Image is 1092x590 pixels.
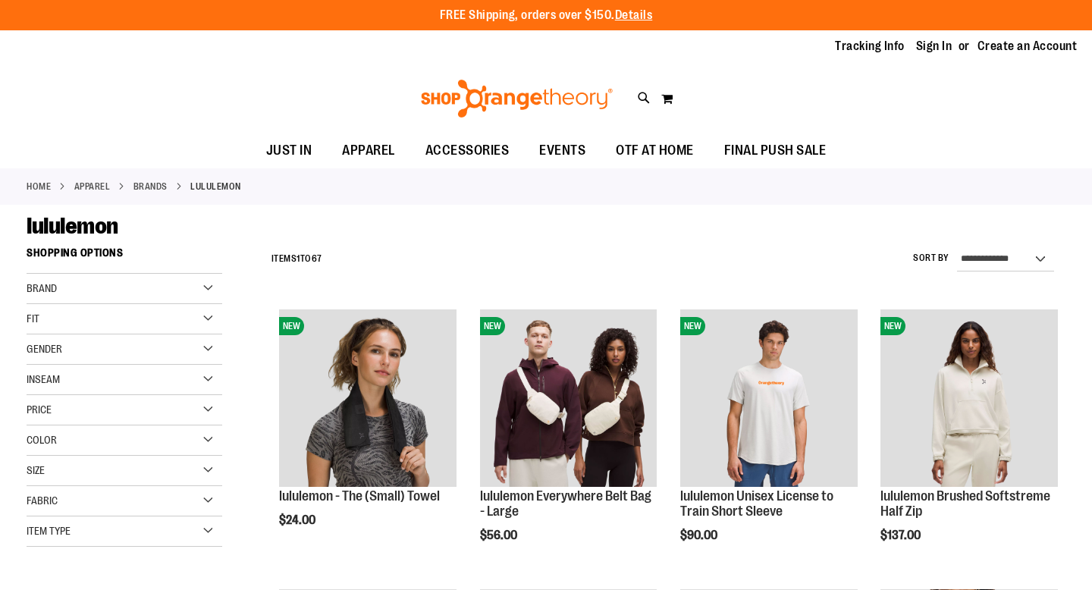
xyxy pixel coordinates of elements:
a: APPAREL [74,180,111,193]
a: JUST IN [251,133,328,168]
div: product [673,302,865,580]
a: BRANDS [133,180,168,193]
a: lululemon - The (Small) Towel [279,488,440,504]
span: NEW [279,317,304,335]
span: ACCESSORIES [425,133,510,168]
span: $56.00 [480,529,519,542]
span: $137.00 [880,529,923,542]
img: Shop Orangetheory [419,80,615,118]
span: Size [27,464,45,476]
a: lululemon Unisex License to Train Short SleeveNEW [680,309,858,489]
span: Fabric [27,494,58,507]
span: NEW [480,317,505,335]
a: APPAREL [327,133,410,168]
span: Color [27,434,57,446]
span: $90.00 [680,529,720,542]
span: 1 [297,253,300,264]
span: EVENTS [539,133,585,168]
a: FINAL PUSH SALE [709,133,842,168]
img: lululemon Everywhere Belt Bag - Large [480,309,657,487]
span: JUST IN [266,133,312,168]
a: ACCESSORIES [410,133,525,168]
p: FREE Shipping, orders over $150. [440,7,653,24]
span: OTF AT HOME [616,133,694,168]
a: lululemon Unisex License to Train Short Sleeve [680,488,833,519]
strong: Shopping Options [27,240,222,274]
div: product [472,302,665,580]
label: Sort By [913,252,949,265]
span: Price [27,403,52,416]
a: Home [27,180,51,193]
a: Details [615,8,653,22]
img: lululemon Brushed Softstreme Half Zip [880,309,1058,487]
a: Sign In [916,38,952,55]
h2: Items to [271,247,322,271]
span: Inseam [27,373,60,385]
img: lululemon Unisex License to Train Short Sleeve [680,309,858,487]
a: lululemon - The (Small) TowelNEW [279,309,457,489]
span: Item Type [27,525,71,537]
span: NEW [680,317,705,335]
a: OTF AT HOME [601,133,709,168]
span: lululemon [27,213,118,239]
span: Brand [27,282,57,294]
span: NEW [880,317,905,335]
div: product [873,302,1065,580]
a: Tracking Info [835,38,905,55]
span: APPAREL [342,133,395,168]
span: Fit [27,312,39,325]
a: Create an Account [977,38,1078,55]
a: lululemon Brushed Softstreme Half Zip [880,488,1050,519]
span: $24.00 [279,513,318,527]
div: product [271,302,464,566]
a: lululemon Everywhere Belt Bag - Large [480,488,651,519]
span: FINAL PUSH SALE [724,133,827,168]
a: lululemon Brushed Softstreme Half ZipNEW [880,309,1058,489]
strong: lululemon [190,180,241,193]
span: Gender [27,343,62,355]
span: 67 [312,253,322,264]
a: EVENTS [524,133,601,168]
img: lululemon - The (Small) Towel [279,309,457,487]
a: lululemon Everywhere Belt Bag - LargeNEW [480,309,657,489]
